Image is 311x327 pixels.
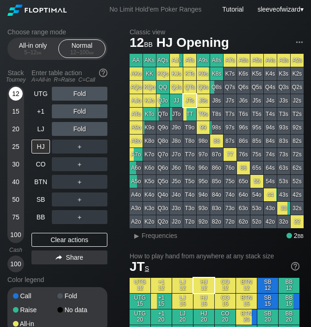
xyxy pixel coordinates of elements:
div: ATs [183,54,196,67]
div: T6s [237,108,250,121]
div: Q6s [237,81,250,94]
div: 92s [291,121,304,134]
span: s [145,263,149,273]
div: Q7s [224,81,236,94]
div: TT [183,108,196,121]
div: 44 [264,188,277,201]
div: BTN [31,175,50,189]
div: J6o [170,161,183,174]
div: A3s [277,54,290,67]
div: All-in only [12,40,54,58]
div: 87o [210,148,223,161]
div: T8o [183,135,196,147]
div: Fold [52,104,107,118]
div: 75 [9,210,23,224]
div: 75s [250,148,263,161]
div: ＋ [52,192,107,206]
div: 22 [291,215,304,228]
div: 62o [237,215,250,228]
div: 53s [277,175,290,188]
div: Enter table action [31,65,107,87]
div: 20 [9,122,23,136]
div: ▸ [131,230,143,241]
div: 63s [277,161,290,174]
div: T6o [183,161,196,174]
div: Call [13,293,57,299]
div: SB [31,192,50,206]
div: Fold [52,87,107,101]
div: CO [31,157,50,171]
div: J7o [170,148,183,161]
div: T7s [224,108,236,121]
div: 93o [197,202,210,215]
div: +1 [31,104,50,118]
div: A4s [264,54,277,67]
div: K9s [197,67,210,80]
div: 86o [210,161,223,174]
span: bb [298,232,304,239]
div: 43o [264,202,277,215]
div: T9s [197,108,210,121]
div: T3o [183,202,196,215]
div: A7s [224,54,236,67]
div: UTG 12 [130,278,150,293]
div: K6s [237,67,250,80]
div: UTG 20 [130,309,150,325]
div: Share [31,250,107,264]
div: QJs [170,81,183,94]
div: UTG 15 [130,294,150,309]
div: K3s [277,67,290,80]
div: 12 – 100 [62,49,101,56]
div: K9o [143,121,156,134]
div: T8s [210,108,223,121]
div: KQs [156,67,169,80]
div: BTN 15 [236,294,257,309]
div: A4o [130,188,143,201]
div: K2s [291,67,304,80]
div: ＋ [52,157,107,171]
div: JTo [170,108,183,121]
div: 74o [224,188,236,201]
div: 98o [197,135,210,147]
div: A=All-in R=Raise C=Call [31,77,107,83]
div: T4o [183,188,196,201]
div: K3o [143,202,156,215]
div: 86s [237,135,250,147]
div: 85o [210,175,223,188]
div: Q8s [210,81,223,94]
img: help.32db89a4.svg [290,261,300,271]
div: AKo [130,67,143,80]
div: JJ [170,94,183,107]
div: J4o [170,188,183,201]
div: 30 [9,157,23,171]
div: T9o [183,121,196,134]
div: 52o [250,215,263,228]
div: 84s [264,135,277,147]
div: A9o [130,121,143,134]
div: 53o [250,202,263,215]
img: ellipsis.fd386fe8.svg [294,37,305,47]
div: 12 [9,87,23,101]
div: T7o [183,148,196,161]
div: A9s [197,54,210,67]
span: bb [37,49,42,56]
div: T5o [183,175,196,188]
div: A5s [250,54,263,67]
div: K8o [143,135,156,147]
div: A7o [130,148,143,161]
div: T3s [277,108,290,121]
div: 73o [224,202,236,215]
div: Q3s [277,81,290,94]
div: QJo [156,94,169,107]
span: JT [130,259,149,274]
div: J8o [170,135,183,147]
div: 100 [9,228,23,242]
div: ATo [130,108,143,121]
div: LJ 20 [172,309,193,325]
div: Color legend [7,272,107,287]
div: AA [130,54,143,67]
div: BB 20 [279,309,299,325]
div: 50 [9,192,23,206]
div: HJ 12 [193,278,214,293]
div: 77 [224,148,236,161]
